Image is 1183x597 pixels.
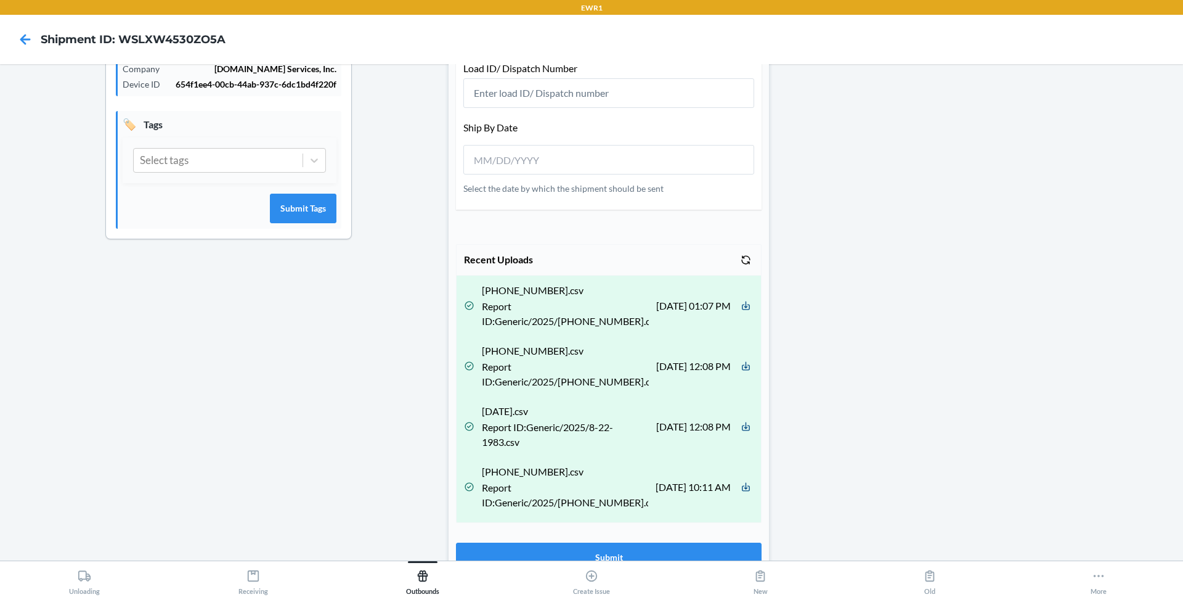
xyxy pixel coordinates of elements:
button: Submit Tags [270,194,336,223]
div: More [1091,564,1107,595]
p: EWR1 [581,2,603,14]
span: 🏷️ [123,116,136,133]
button: Receiving [169,561,338,595]
div: Receiving [238,564,268,595]
p: 654f1ee4-00cb-44ab-937c-6dc1bd4f220f [170,78,336,91]
button: Refresh list [738,252,754,268]
p: Load ID/ Dispatch Number [463,61,754,76]
p: [DATE] 01:07 PM [656,298,731,313]
p: Report ID : Generic/2025/[PHONE_NUMBER].csv [482,299,649,329]
button: Outbounds [338,561,507,595]
p: Recent Uploads [464,252,533,267]
p: [PHONE_NUMBER].csv [482,344,649,358]
div: Outbounds [406,564,439,595]
button: New [676,561,845,595]
button: Download [738,358,754,374]
button: Download [738,479,754,495]
div: Old [923,564,937,595]
button: Download [738,419,754,434]
p: Ship By Date [463,120,754,135]
div: Select tags [140,152,189,168]
p: [DATE].csv [482,404,649,419]
div: Unloading [69,564,100,595]
p: Device ID [123,78,170,91]
button: Submit [456,543,762,572]
p: [DOMAIN_NAME] Services, Inc. [169,62,336,75]
p: Report ID : Generic/2025/8-22-1983.csv [482,420,649,450]
div: Create Issue [573,564,610,595]
p: [PHONE_NUMBER].csv [482,283,649,298]
input: MM/DD/YYYY [474,153,583,168]
input: Enter load ID/ Dispatch number [463,78,754,108]
p: [DATE] 12:08 PM [656,359,731,374]
p: [DATE] 10:11 AM [656,480,731,495]
button: Create Issue [507,561,676,595]
div: New [754,564,768,595]
p: Tags [123,116,336,133]
p: [PHONE_NUMBER].csv [482,464,648,479]
p: Company [123,62,169,75]
p: Report ID : Generic/2025/[PHONE_NUMBER].csv [482,360,649,389]
button: Download [738,298,754,313]
p: Select the date by which the shipment should be sent [463,182,754,195]
button: Old [845,561,1014,595]
p: Report ID : Generic/2025/[PHONE_NUMBER].csv [482,480,648,510]
p: [DATE] 12:08 PM [656,419,731,434]
button: More [1014,561,1183,595]
h4: Shipment ID: WSLXW4530ZO5A [41,31,226,47]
